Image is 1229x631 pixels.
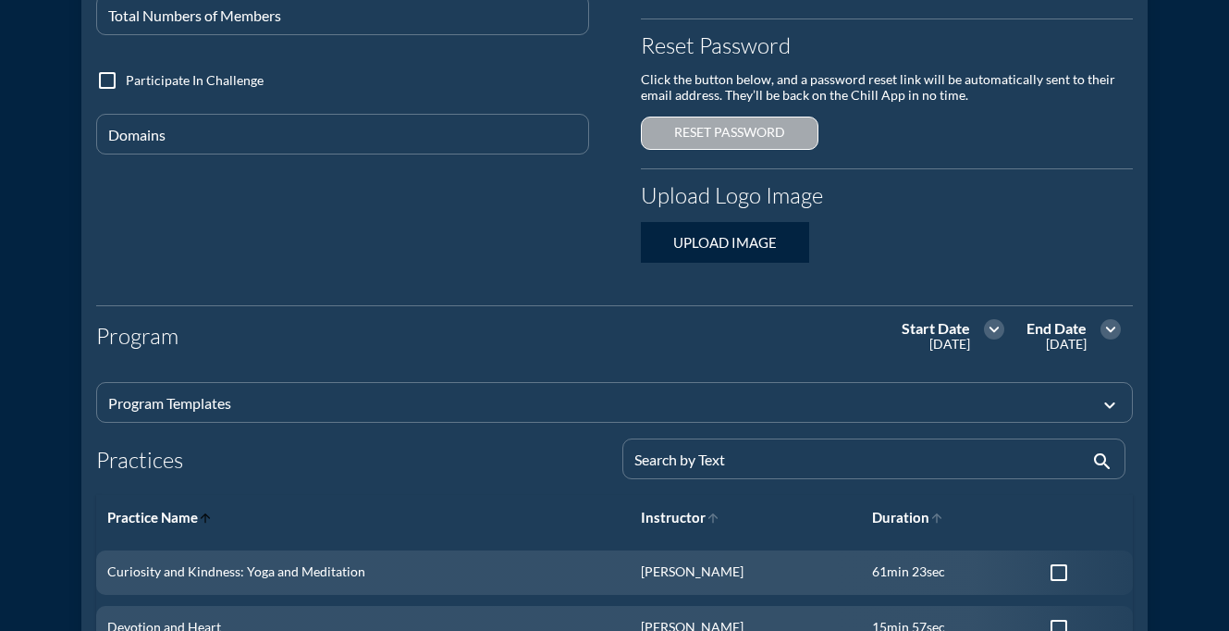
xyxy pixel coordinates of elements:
div: [DATE] [1026,337,1087,353]
i: arrow_upward [929,511,944,526]
div: [DATE] [902,337,970,353]
h5: Reset Password [641,32,1134,59]
h5: Program [96,323,608,350]
th: Practice Name [96,506,630,528]
div: End Date [1026,319,1087,337]
div: Start Date [902,319,970,337]
i: expand_more [1099,394,1121,416]
th: Instructor [630,506,861,528]
input: Total Numbers of Members [108,11,577,34]
i: arrow_upward [706,511,720,526]
td: [PERSON_NAME] [630,551,861,595]
h4: Upload Logo Image [641,182,1134,209]
td: 61min 23sec [861,551,1038,595]
button: Upload Image [641,222,809,263]
i: expand_more [1100,319,1121,340]
th: Duration [861,506,1038,528]
input: Search by Text [634,455,1088,478]
i: arrow_upward [198,511,213,526]
i: search [1091,451,1113,473]
h5: Practices [96,447,608,474]
i: expand_more [984,319,1004,340]
input: Domains [108,130,577,154]
td: Curiosity and Kindness: Yoga and Meditation [96,551,630,595]
label: Participate In Challenge [126,71,264,90]
div: Click the button below, and a password reset link will be automatically sent to their email addre... [641,72,1134,111]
